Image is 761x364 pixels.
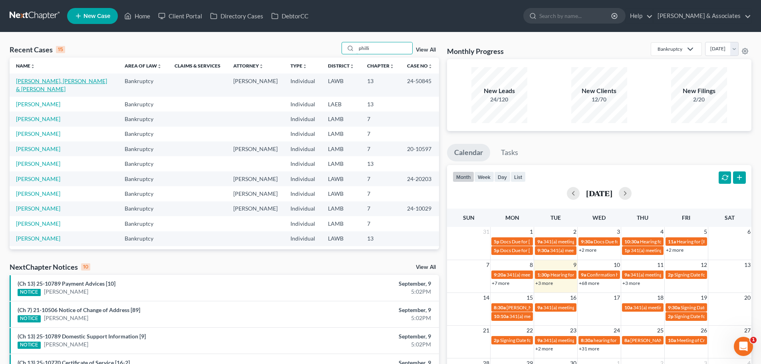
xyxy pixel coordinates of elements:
span: [PERSON_NAME] [507,304,544,310]
i: unfold_more [157,64,162,69]
span: Sat [725,214,735,221]
td: Bankruptcy [118,156,168,171]
a: +3 more [622,280,640,286]
td: Bankruptcy [118,127,168,141]
span: 9:20a [494,272,506,278]
span: Docs Due for [PERSON_NAME] [500,247,566,253]
div: NOTICE [18,342,41,349]
td: Individual [284,246,322,261]
a: [PERSON_NAME] [44,288,88,296]
span: 8a [624,337,630,343]
span: 13 [743,260,751,270]
td: LAMB [322,156,361,171]
a: [PERSON_NAME] [16,160,60,167]
td: Individual [284,216,322,231]
input: Search by name... [539,8,612,23]
div: 5:02PM [298,340,431,348]
td: 7 [361,201,401,216]
span: 11a [668,239,676,245]
span: 9a [624,272,630,278]
span: 9a [581,272,586,278]
span: Wed [592,214,606,221]
div: 5:02PM [298,314,431,322]
td: [PERSON_NAME] [227,74,284,96]
span: 27 [743,326,751,335]
td: Bankruptcy [118,74,168,96]
td: Bankruptcy [118,216,168,231]
span: 8 [529,260,534,270]
span: 20 [743,293,751,302]
div: New Leads [471,86,527,95]
a: (Ch 7) 21-10506 Notice of Change of Address [89] [18,306,140,313]
a: +2 more [666,247,684,253]
span: 1 [529,227,534,237]
td: LAEB [322,97,361,111]
span: Hearing for [PERSON_NAME] [550,272,613,278]
td: Bankruptcy [118,141,168,156]
td: Individual [284,111,322,126]
span: 11 [656,260,664,270]
a: DebtorCC [267,9,312,23]
span: 24 [613,326,621,335]
a: +2 more [579,247,596,253]
a: View All [416,265,436,270]
th: Claims & Services [168,58,227,74]
button: month [453,171,474,182]
span: 1:30p [537,272,550,278]
a: Client Portal [154,9,206,23]
i: unfold_more [389,64,394,69]
div: 2/20 [671,95,727,103]
div: New Clients [571,86,627,95]
span: 10a [624,304,632,310]
a: Chapterunfold_more [367,63,394,69]
a: [PERSON_NAME] [44,340,88,348]
span: 9:30a [581,239,593,245]
a: +31 more [579,346,599,352]
span: Docs Due for [US_STATE][PERSON_NAME] [594,239,684,245]
span: 5p [494,239,499,245]
td: 7 [361,171,401,186]
span: 15 [526,293,534,302]
td: LAWB [322,74,361,96]
span: 19 [700,293,708,302]
td: 13 [361,246,401,261]
td: Individual [284,201,322,216]
a: [PERSON_NAME], [PERSON_NAME] & [PERSON_NAME] [16,78,107,92]
td: 24-20203 [401,171,439,186]
a: [PERSON_NAME] & Associates [654,9,751,23]
a: [PERSON_NAME] [16,115,60,122]
td: Bankruptcy [118,201,168,216]
td: 7 [361,111,401,126]
a: (Ch 13) 25-10789 Domestic Support Information [9] [18,333,146,340]
button: list [511,171,526,182]
span: 5 [703,227,708,237]
span: 2p [494,337,499,343]
a: Directory Cases [206,9,267,23]
td: LAMB [322,111,361,126]
a: Calendar [447,144,490,161]
td: Bankruptcy [118,186,168,201]
span: 2 [572,227,577,237]
a: [PERSON_NAME] [16,130,60,137]
span: 31 [482,227,490,237]
span: 8:30a [581,337,593,343]
span: Thu [637,214,648,221]
td: 7 [361,216,401,231]
span: 341(a) meeting for [PERSON_NAME] [550,247,627,253]
span: 8:30a [494,304,506,310]
div: NOTICE [18,289,41,296]
iframe: Intercom live chat [734,337,753,356]
a: [PERSON_NAME] [16,220,60,227]
span: [PERSON_NAME] - Criminal [630,337,689,343]
td: Bankruptcy [118,246,168,261]
span: 9a [537,239,542,245]
td: 13 [361,156,401,171]
a: Tasks [494,144,525,161]
a: Area of Lawunfold_more [125,63,162,69]
span: 9 [572,260,577,270]
a: Home [120,9,154,23]
div: 10 [81,263,90,271]
i: unfold_more [259,64,264,69]
a: [PERSON_NAME] [16,235,60,242]
i: unfold_more [350,64,354,69]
